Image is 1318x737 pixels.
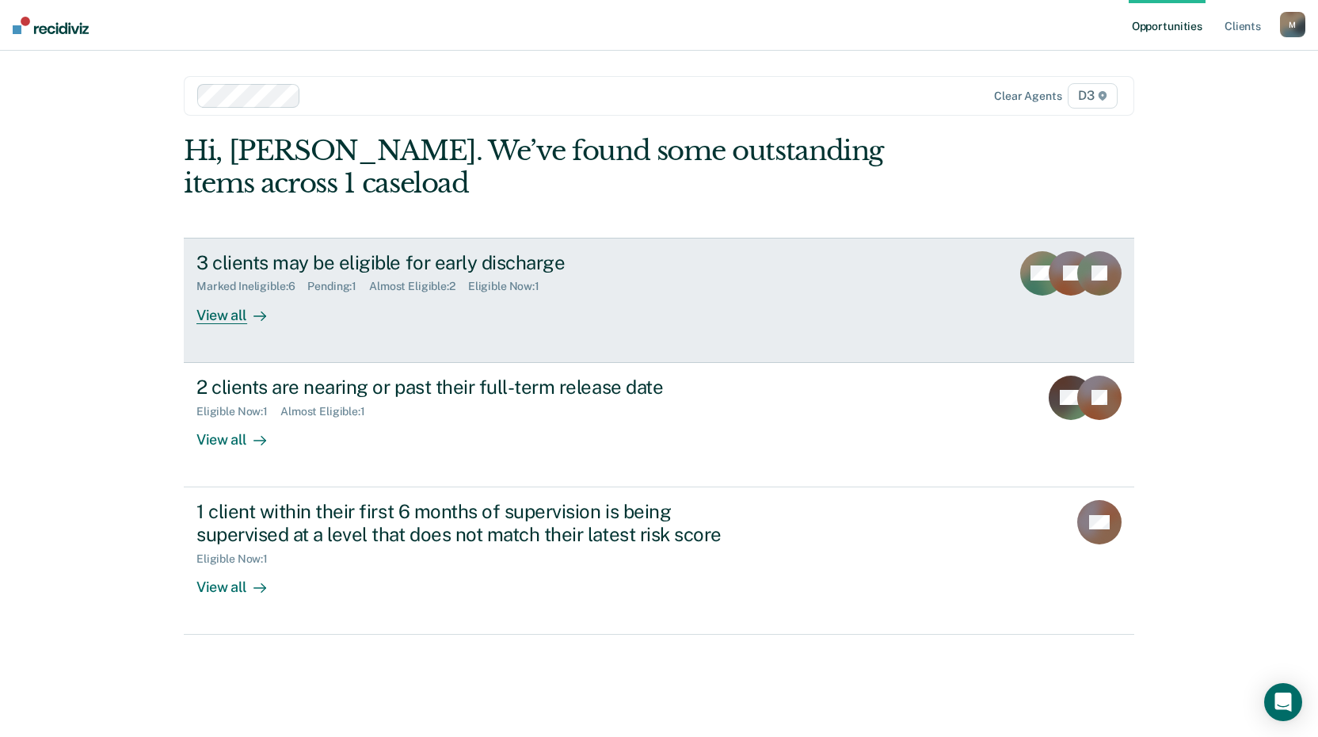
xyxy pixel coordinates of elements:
[196,405,280,418] div: Eligible Now : 1
[1280,12,1305,37] button: M
[196,293,285,324] div: View all
[196,500,752,546] div: 1 client within their first 6 months of supervision is being supervised at a level that does not ...
[307,280,369,293] div: Pending : 1
[1068,83,1118,109] span: D3
[196,280,307,293] div: Marked Ineligible : 6
[196,376,752,399] div: 2 clients are nearing or past their full-term release date
[1264,683,1302,721] div: Open Intercom Messenger
[994,90,1061,103] div: Clear agents
[196,418,285,449] div: View all
[184,238,1134,363] a: 3 clients may be eligible for early dischargeMarked Ineligible:6Pending:1Almost Eligible:2Eligibl...
[184,135,944,200] div: Hi, [PERSON_NAME]. We’ve found some outstanding items across 1 caseload
[468,280,552,293] div: Eligible Now : 1
[13,17,89,34] img: Recidiviz
[196,565,285,596] div: View all
[184,363,1134,487] a: 2 clients are nearing or past their full-term release dateEligible Now:1Almost Eligible:1View all
[280,405,378,418] div: Almost Eligible : 1
[196,552,280,566] div: Eligible Now : 1
[369,280,468,293] div: Almost Eligible : 2
[196,251,752,274] div: 3 clients may be eligible for early discharge
[184,487,1134,635] a: 1 client within their first 6 months of supervision is being supervised at a level that does not ...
